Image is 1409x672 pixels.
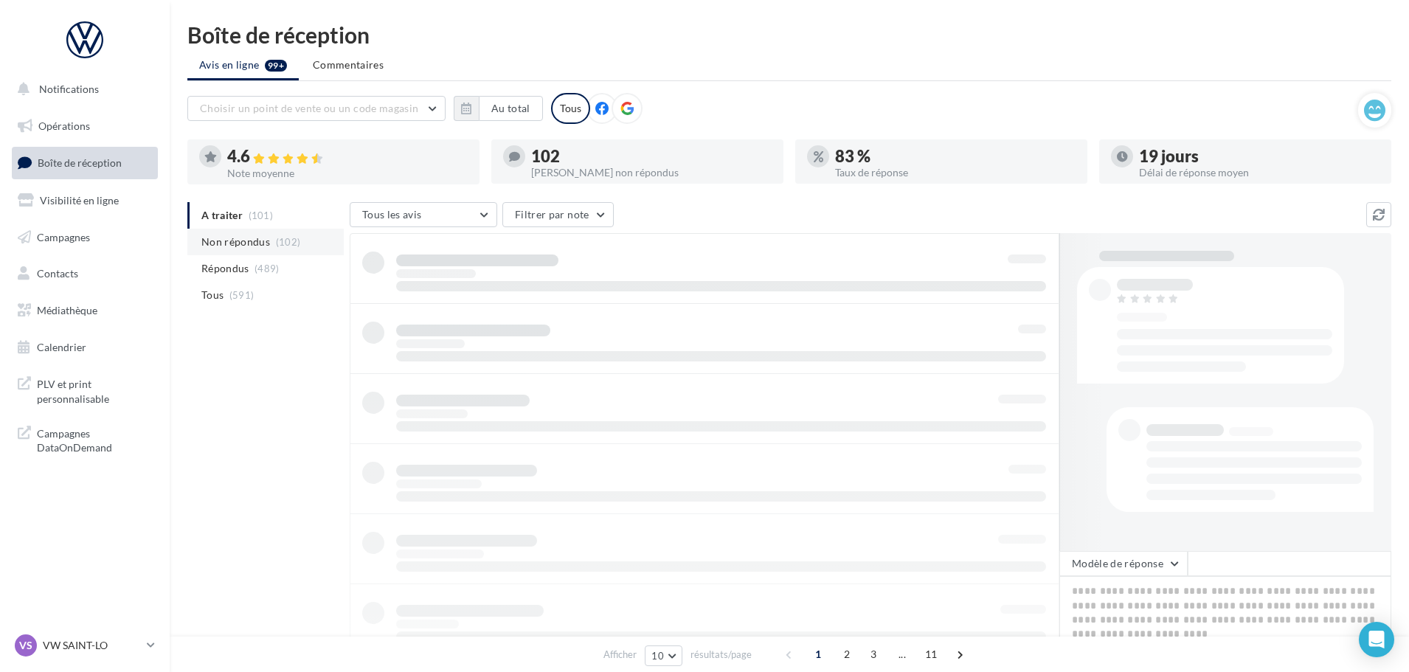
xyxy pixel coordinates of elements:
span: 3 [862,642,885,666]
div: Open Intercom Messenger [1359,622,1394,657]
span: PLV et print personnalisable [37,374,152,406]
button: Filtrer par note [502,202,614,227]
a: Médiathèque [9,295,161,326]
a: VS VW SAINT-LO [12,631,158,659]
button: 10 [645,645,682,666]
span: Répondus [201,261,249,276]
span: Commentaires [313,58,384,71]
button: Notifications [9,74,155,105]
p: VW SAINT-LO [43,638,141,653]
button: Modèle de réponse [1059,551,1188,576]
button: Au total [479,96,543,121]
span: Boîte de réception [38,156,122,169]
span: résultats/page [690,648,752,662]
div: Boîte de réception [187,24,1391,46]
span: Notifications [39,83,99,95]
span: (102) [276,236,301,248]
div: 102 [531,148,772,164]
div: 83 % [835,148,1076,164]
a: PLV et print personnalisable [9,368,161,412]
button: Choisir un point de vente ou un code magasin [187,96,446,121]
button: Tous les avis [350,202,497,227]
div: [PERSON_NAME] non répondus [531,167,772,178]
a: Opérations [9,111,161,142]
div: Tous [551,93,590,124]
button: Au total [454,96,543,121]
span: Tous [201,288,224,302]
a: Contacts [9,258,161,289]
div: 4.6 [227,148,468,165]
span: 2 [835,642,859,666]
span: 10 [651,650,664,662]
a: Boîte de réception [9,147,161,179]
span: Contacts [37,267,78,280]
span: Choisir un point de vente ou un code magasin [200,102,418,114]
div: 19 jours [1139,148,1379,164]
span: (591) [229,289,255,301]
span: Non répondus [201,235,270,249]
span: ... [890,642,914,666]
div: Taux de réponse [835,167,1076,178]
a: Campagnes [9,222,161,253]
span: Campagnes DataOnDemand [37,423,152,455]
a: Visibilité en ligne [9,185,161,216]
span: Visibilité en ligne [40,194,119,207]
span: Calendrier [37,341,86,353]
span: Tous les avis [362,208,422,221]
span: 11 [919,642,944,666]
span: Afficher [603,648,637,662]
a: Campagnes DataOnDemand [9,418,161,461]
span: VS [19,638,32,653]
span: (489) [255,263,280,274]
div: Note moyenne [227,168,468,179]
span: 1 [806,642,830,666]
span: Opérations [38,119,90,132]
span: Campagnes [37,230,90,243]
span: Médiathèque [37,304,97,316]
div: Délai de réponse moyen [1139,167,1379,178]
a: Calendrier [9,332,161,363]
